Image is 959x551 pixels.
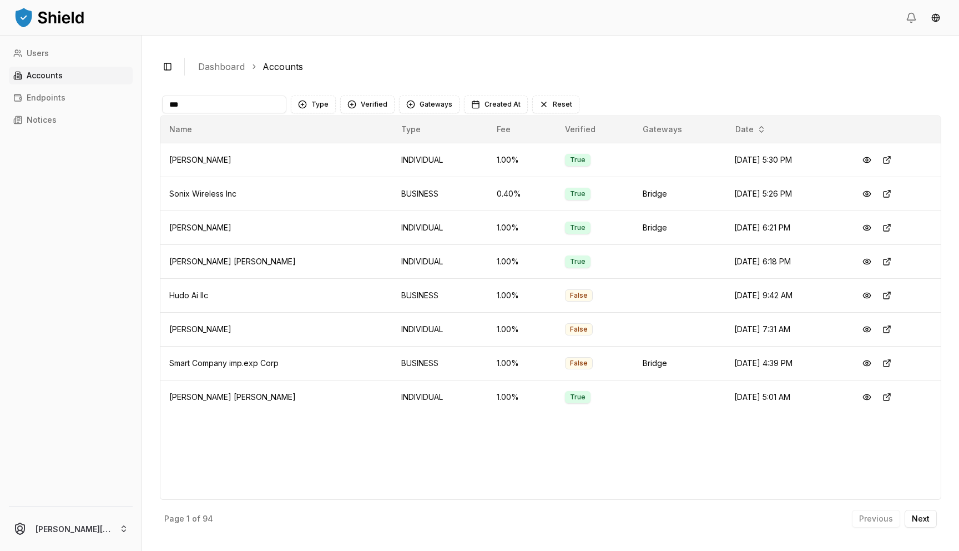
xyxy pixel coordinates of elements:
[905,510,937,528] button: Next
[198,60,932,73] nav: breadcrumb
[731,121,770,138] button: Date
[634,116,726,143] th: Gateways
[912,515,930,523] p: Next
[392,346,488,380] td: BUSINESS
[392,244,488,278] td: INDIVIDUAL
[734,324,790,334] span: [DATE] 7:31 AM
[532,96,579,113] button: Reset filters
[340,96,395,113] button: Verified
[734,290,793,300] span: [DATE] 9:42 AM
[27,49,49,57] p: Users
[734,223,790,232] span: [DATE] 6:21 PM
[169,189,236,198] span: Sonix Wireless Inc
[27,94,65,102] p: Endpoints
[169,358,279,368] span: Smart Company imp.exp Corp
[488,116,556,143] th: Fee
[484,100,521,109] span: Created At
[169,223,231,232] span: [PERSON_NAME]
[399,96,460,113] button: Gateways
[556,116,634,143] th: Verified
[169,290,208,300] span: Hudo Ai llc
[392,278,488,312] td: BUSINESS
[160,116,392,143] th: Name
[392,177,488,211] td: BUSINESS
[497,358,519,368] span: 1.00 %
[27,116,57,124] p: Notices
[497,155,519,164] span: 1.00 %
[497,223,519,232] span: 1.00 %
[9,89,133,107] a: Endpoints
[734,155,792,164] span: [DATE] 5:30 PM
[27,72,63,79] p: Accounts
[36,523,110,535] p: [PERSON_NAME][EMAIL_ADDRESS][DOMAIN_NAME]
[392,380,488,414] td: INDIVIDUAL
[734,257,791,266] span: [DATE] 6:18 PM
[198,60,245,73] a: Dashboard
[392,143,488,177] td: INDIVIDUAL
[497,189,521,198] span: 0.40 %
[169,257,296,266] span: [PERSON_NAME] [PERSON_NAME]
[164,515,184,523] p: Page
[192,515,200,523] p: of
[13,6,85,28] img: ShieldPay Logo
[263,60,303,73] a: Accounts
[9,111,133,129] a: Notices
[497,290,519,300] span: 1.00 %
[643,358,667,368] span: Bridge
[464,96,528,113] button: Created At
[497,324,519,334] span: 1.00 %
[203,515,213,523] p: 94
[9,67,133,84] a: Accounts
[497,392,519,402] span: 1.00 %
[734,392,790,402] span: [DATE] 5:01 AM
[734,189,792,198] span: [DATE] 5:26 PM
[392,211,488,244] td: INDIVIDUAL
[4,511,137,547] button: [PERSON_NAME][EMAIL_ADDRESS][DOMAIN_NAME]
[643,223,667,232] span: Bridge
[169,392,296,402] span: [PERSON_NAME] [PERSON_NAME]
[643,189,667,198] span: Bridge
[392,312,488,346] td: INDIVIDUAL
[9,44,133,62] a: Users
[734,358,793,368] span: [DATE] 4:39 PM
[291,96,336,113] button: Type
[497,257,519,266] span: 1.00 %
[169,324,231,334] span: [PERSON_NAME]
[392,116,488,143] th: Type
[186,515,190,523] p: 1
[169,155,231,164] span: [PERSON_NAME]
